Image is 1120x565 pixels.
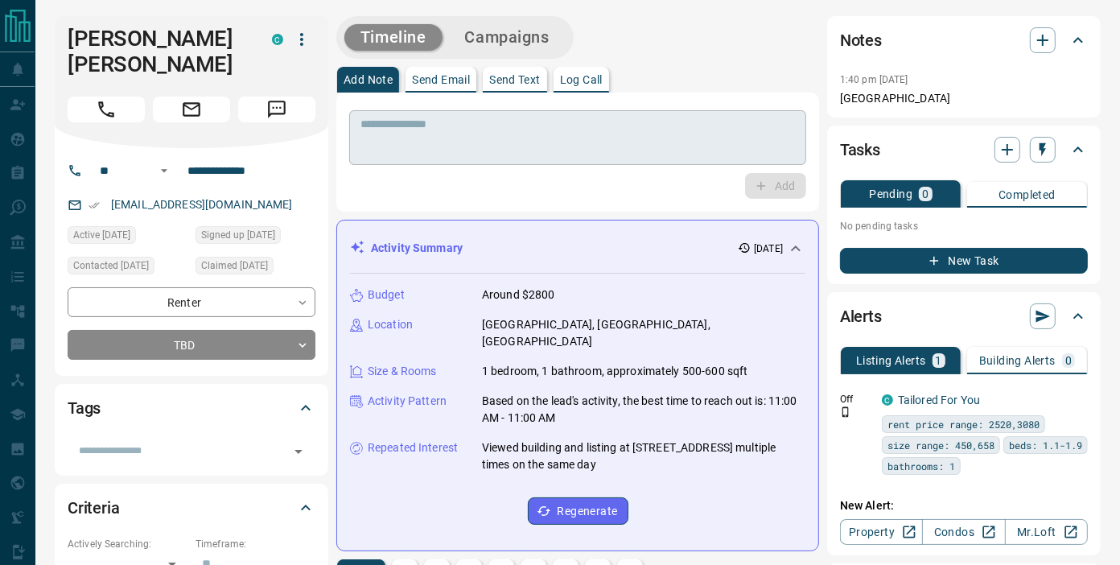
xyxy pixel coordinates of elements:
a: Mr.Loft [1005,519,1088,545]
p: Activity Summary [371,240,463,257]
p: Pending [869,188,912,200]
p: Building Alerts [979,355,1056,366]
button: Regenerate [528,497,628,525]
h2: Notes [840,27,882,53]
div: condos.ca [882,394,893,406]
div: Fri Sep 12 2025 [68,257,187,279]
p: Send Email [412,74,470,85]
p: Off [840,392,872,406]
p: Around $2800 [482,287,555,303]
span: Signed up [DATE] [201,227,275,243]
span: bathrooms: 1 [887,458,955,474]
p: [DATE] [754,241,783,256]
div: Tasks [840,130,1088,169]
button: Open [287,440,310,463]
h2: Tags [68,395,101,421]
p: 0 [922,188,929,200]
p: Completed [999,189,1056,200]
button: Open [154,161,174,180]
a: Condos [922,519,1005,545]
p: 1:40 pm [DATE] [840,74,908,85]
span: Active [DATE] [73,227,130,243]
div: Notes [840,21,1088,60]
h2: Alerts [840,303,882,329]
p: 1 bedroom, 1 bathroom, approximately 500-600 sqft [482,363,747,380]
p: Activity Pattern [368,393,447,410]
h1: [PERSON_NAME] [PERSON_NAME] [68,26,248,77]
svg: Email Verified [89,200,100,211]
p: Listing Alerts [856,355,926,366]
span: beds: 1.1-1.9 [1009,437,1082,453]
p: Add Note [344,74,393,85]
span: rent price range: 2520,3080 [887,416,1040,432]
a: Property [840,519,923,545]
span: Claimed [DATE] [201,258,268,274]
p: 0 [1065,355,1072,366]
div: Tags [68,389,315,427]
span: Contacted [DATE] [73,258,149,274]
a: [EMAIL_ADDRESS][DOMAIN_NAME] [111,198,293,211]
span: Call [68,97,145,122]
p: [GEOGRAPHIC_DATA], [GEOGRAPHIC_DATA], [GEOGRAPHIC_DATA] [482,316,805,350]
p: Viewed building and listing at [STREET_ADDRESS] multiple times on the same day [482,439,805,473]
div: Renter [68,287,315,317]
div: Criteria [68,489,315,527]
p: Location [368,316,413,333]
div: condos.ca [272,34,283,45]
div: Fri Sep 12 2025 [196,257,315,279]
p: Actively Searching: [68,537,187,551]
button: New Task [840,248,1088,274]
p: Send Text [489,74,541,85]
div: TBD [68,330,315,360]
svg: Push Notification Only [840,406,851,418]
span: size range: 450,658 [887,437,994,453]
p: Size & Rooms [368,363,437,380]
div: Alerts [840,297,1088,336]
button: Timeline [344,24,443,51]
h2: Tasks [840,137,880,163]
p: No pending tasks [840,214,1088,238]
div: Fri Sep 12 2025 [196,226,315,249]
p: Timeframe: [196,537,315,551]
span: Message [238,97,315,122]
p: New Alert: [840,497,1088,514]
a: Tailored For You [898,394,980,406]
span: Email [153,97,230,122]
button: Campaigns [449,24,566,51]
div: Activity Summary[DATE] [350,233,805,263]
p: Repeated Interest [368,439,458,456]
p: Log Call [560,74,603,85]
div: Fri Sep 12 2025 [68,226,187,249]
p: [GEOGRAPHIC_DATA] [840,90,1088,107]
p: 1 [936,355,942,366]
p: Budget [368,287,405,303]
h2: Criteria [68,495,120,521]
p: Based on the lead's activity, the best time to reach out is: 11:00 AM - 11:00 AM [482,393,805,427]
